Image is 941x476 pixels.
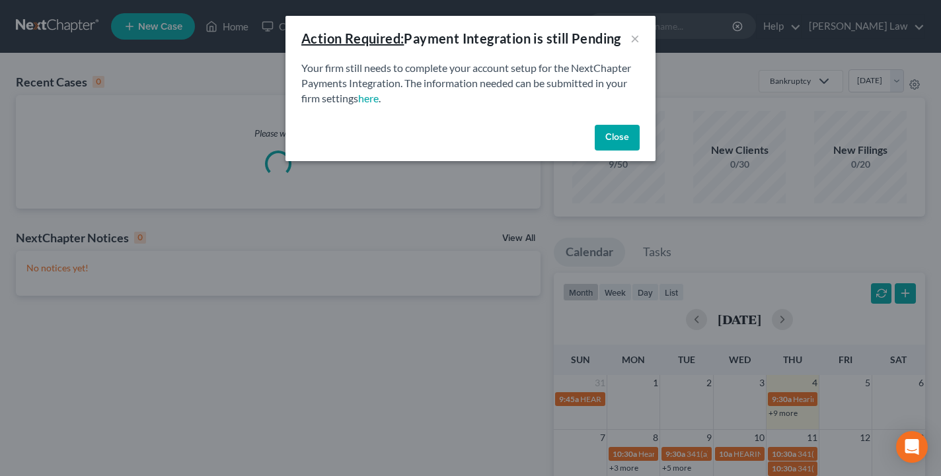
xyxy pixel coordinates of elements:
[301,61,640,106] p: Your firm still needs to complete your account setup for the NextChapter Payments Integration. Th...
[301,30,404,46] u: Action Required:
[630,30,640,46] button: ×
[896,431,928,463] div: Open Intercom Messenger
[595,125,640,151] button: Close
[358,92,379,104] a: here
[301,29,621,48] div: Payment Integration is still Pending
